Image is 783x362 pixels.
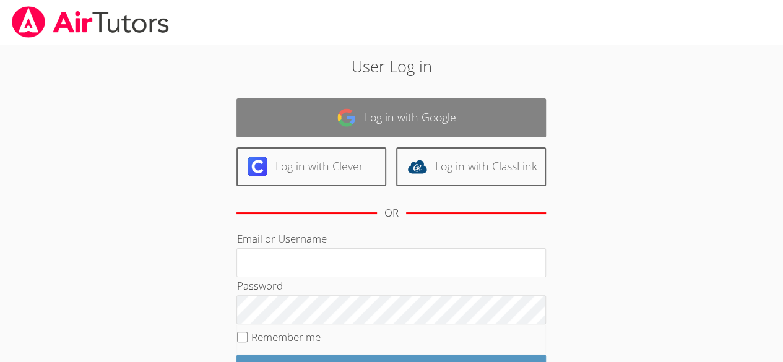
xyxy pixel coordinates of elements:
img: classlink-logo-d6bb404cc1216ec64c9a2012d9dc4662098be43eaf13dc465df04b49fa7ab582.svg [407,157,427,176]
img: clever-logo-6eab21bc6e7a338710f1a6ff85c0baf02591cd810cc4098c63d3a4b26e2feb20.svg [248,157,267,176]
label: Email or Username [236,231,326,246]
a: Log in with ClassLink [396,147,546,186]
img: airtutors_banner-c4298cdbf04f3fff15de1276eac7730deb9818008684d7c2e4769d2f7ddbe033.png [11,6,170,38]
label: Remember me [251,330,321,344]
a: Log in with Clever [236,147,386,186]
a: Log in with Google [236,98,546,137]
label: Password [236,278,282,293]
div: OR [384,204,399,222]
h2: User Log in [180,54,603,78]
img: google-logo-50288ca7cdecda66e5e0955fdab243c47b7ad437acaf1139b6f446037453330a.svg [337,108,357,127]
